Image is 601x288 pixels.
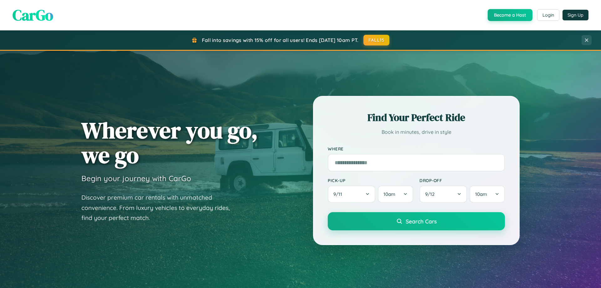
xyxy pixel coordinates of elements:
[328,111,505,124] h2: Find Your Perfect Ride
[475,191,487,197] span: 10am
[406,218,437,225] span: Search Cars
[419,186,467,203] button: 9/12
[328,178,413,183] label: Pick-up
[328,128,505,137] p: Book in minutes, drive in style
[81,174,191,183] h3: Begin your journey with CarGo
[562,10,588,20] button: Sign Up
[537,9,559,21] button: Login
[81,118,258,167] h1: Wherever you go, we go
[333,191,345,197] span: 9 / 11
[470,186,505,203] button: 10am
[328,146,505,151] label: Where
[13,5,53,25] span: CarGo
[328,186,375,203] button: 9/11
[81,192,238,223] p: Discover premium car rentals with unmatched convenience. From luxury vehicles to everyday rides, ...
[425,191,438,197] span: 9 / 12
[363,35,390,45] button: FALL15
[419,178,505,183] label: Drop-off
[202,37,359,43] span: Fall into savings with 15% off for all users! Ends [DATE] 10am PT.
[488,9,532,21] button: Become a Host
[383,191,395,197] span: 10am
[378,186,413,203] button: 10am
[328,212,505,230] button: Search Cars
